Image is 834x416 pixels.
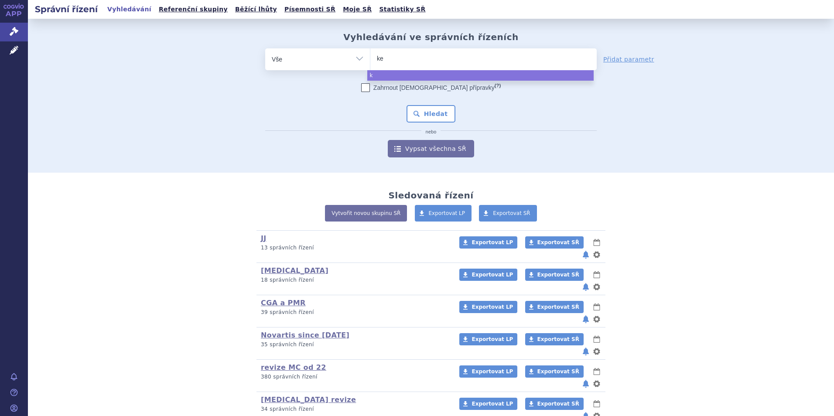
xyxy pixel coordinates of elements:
button: nastavení [592,346,601,357]
a: Běžící lhůty [232,3,280,15]
span: Exportovat SŘ [537,368,579,375]
a: Písemnosti SŘ [282,3,338,15]
button: lhůty [592,366,601,377]
label: Zahrnout [DEMOGRAPHIC_DATA] přípravky [361,83,501,92]
a: [MEDICAL_DATA] [261,266,328,275]
a: Novartis since [DATE] [261,331,349,339]
a: Exportovat SŘ [525,333,584,345]
a: Exportovat LP [459,301,517,313]
button: Hledat [407,105,456,123]
a: Exportovat SŘ [525,365,584,378]
p: 13 správních řízení [261,244,448,252]
a: Exportovat SŘ [525,301,584,313]
button: lhůty [592,334,601,344]
button: notifikace [581,346,590,357]
a: Statistiky SŘ [376,3,428,15]
abbr: (?) [495,83,501,89]
p: 34 správních řízení [261,406,448,413]
span: Exportovat SŘ [537,304,579,310]
span: Exportovat LP [472,239,513,246]
p: 18 správních řízení [261,276,448,284]
li: k [367,70,594,81]
span: Exportovat LP [472,304,513,310]
span: Exportovat SŘ [493,210,530,216]
a: Exportovat LP [459,333,517,345]
a: [MEDICAL_DATA] revize [261,396,356,404]
h2: Sledovaná řízení [388,190,473,201]
button: lhůty [592,399,601,409]
button: nastavení [592,282,601,292]
a: Referenční skupiny [156,3,230,15]
a: Vypsat všechna SŘ [388,140,474,157]
a: Přidat parametr [603,55,654,64]
button: notifikace [581,282,590,292]
p: 39 správních řízení [261,309,448,316]
h2: Vyhledávání ve správních řízeních [343,32,519,42]
button: nastavení [592,314,601,324]
a: Exportovat LP [459,365,517,378]
a: Exportovat SŘ [525,236,584,249]
span: Exportovat SŘ [537,336,579,342]
span: Exportovat SŘ [537,239,579,246]
h2: Správní řízení [28,3,105,15]
a: CGA a PMR [261,299,306,307]
button: notifikace [581,378,590,389]
a: Exportovat SŘ [525,398,584,410]
span: Exportovat LP [429,210,465,216]
span: Exportovat SŘ [537,401,579,407]
span: Exportovat LP [472,336,513,342]
span: Exportovat LP [472,368,513,375]
a: Moje SŘ [340,3,374,15]
a: Exportovat LP [415,205,472,222]
button: nastavení [592,378,601,389]
a: Exportovat LP [459,269,517,281]
a: Exportovat LP [459,398,517,410]
i: nebo [421,130,441,135]
span: Exportovat LP [472,401,513,407]
p: 380 správních řízení [261,373,448,381]
a: Exportovat SŘ [525,269,584,281]
a: Exportovat LP [459,236,517,249]
button: lhůty [592,269,601,280]
a: Vytvořit novou skupinu SŘ [325,205,407,222]
button: nastavení [592,249,601,260]
a: JJ [261,234,267,242]
button: notifikace [581,249,590,260]
span: Exportovat LP [472,272,513,278]
p: 35 správních řízení [261,341,448,348]
button: notifikace [581,314,590,324]
button: lhůty [592,237,601,248]
span: Exportovat SŘ [537,272,579,278]
a: revize MC od 22 [261,363,326,372]
button: lhůty [592,302,601,312]
a: Vyhledávání [105,3,154,15]
a: Exportovat SŘ [479,205,537,222]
